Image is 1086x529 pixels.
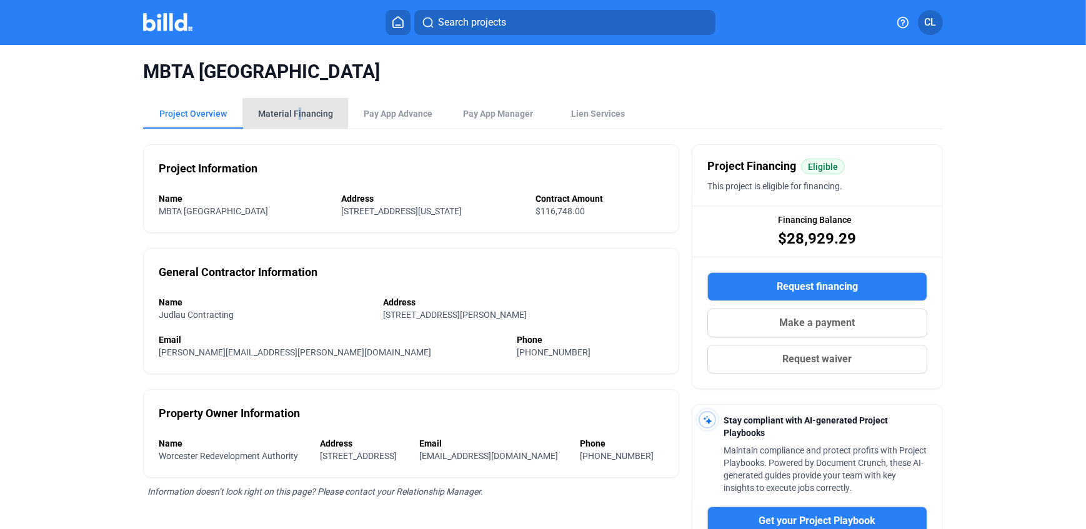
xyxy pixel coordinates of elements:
[783,352,852,367] span: Request waiver
[536,192,664,205] div: Contract Amount
[159,160,257,177] div: Project Information
[159,405,300,422] div: Property Owner Information
[341,206,462,216] span: [STREET_ADDRESS][US_STATE]
[159,451,298,461] span: Worcester Redevelopment Authority
[580,451,654,461] span: [PHONE_NUMBER]
[159,107,227,120] div: Project Overview
[707,309,927,337] button: Make a payment
[779,229,857,249] span: $28,929.29
[536,206,585,216] span: $116,748.00
[517,347,590,357] span: [PHONE_NUMBER]
[918,10,943,35] button: CL
[780,315,855,330] span: Make a payment
[258,107,333,120] div: Material Financing
[801,159,845,174] mat-chip: Eligible
[143,13,192,31] img: Billd Company Logo
[159,296,371,309] div: Name
[414,10,715,35] button: Search projects
[159,192,329,205] div: Name
[364,107,432,120] div: Pay App Advance
[707,345,927,373] button: Request waiver
[580,437,664,450] div: Phone
[707,272,927,301] button: Request financing
[159,437,308,450] div: Name
[143,60,943,84] span: MBTA [GEOGRAPHIC_DATA]
[724,445,927,493] span: Maintain compliance and protect profits with Project Playbooks. Powered by Document Crunch, these...
[321,451,397,461] span: [STREET_ADDRESS]
[159,334,504,346] div: Email
[159,310,234,320] span: Judlau Contracting
[159,206,268,216] span: MBTA [GEOGRAPHIC_DATA]
[777,279,858,294] span: Request financing
[463,107,533,120] span: Pay App Manager
[724,415,888,438] span: Stay compliant with AI-generated Project Playbooks
[571,107,625,120] div: Lien Services
[321,437,407,450] div: Address
[419,451,558,461] span: [EMAIL_ADDRESS][DOMAIN_NAME]
[438,15,506,30] span: Search projects
[517,334,664,346] div: Phone
[759,513,876,528] span: Get your Project Playbook
[707,157,796,175] span: Project Financing
[159,347,431,357] span: [PERSON_NAME][EMAIL_ADDRESS][PERSON_NAME][DOMAIN_NAME]
[779,214,852,226] span: Financing Balance
[419,437,568,450] div: Email
[147,487,483,497] span: Information doesn’t look right on this page? Please contact your Relationship Manager.
[925,15,937,30] span: CL
[383,296,664,309] div: Address
[707,181,842,191] span: This project is eligible for financing.
[383,310,527,320] span: [STREET_ADDRESS][PERSON_NAME]
[341,192,522,205] div: Address
[159,264,317,281] div: General Contractor Information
